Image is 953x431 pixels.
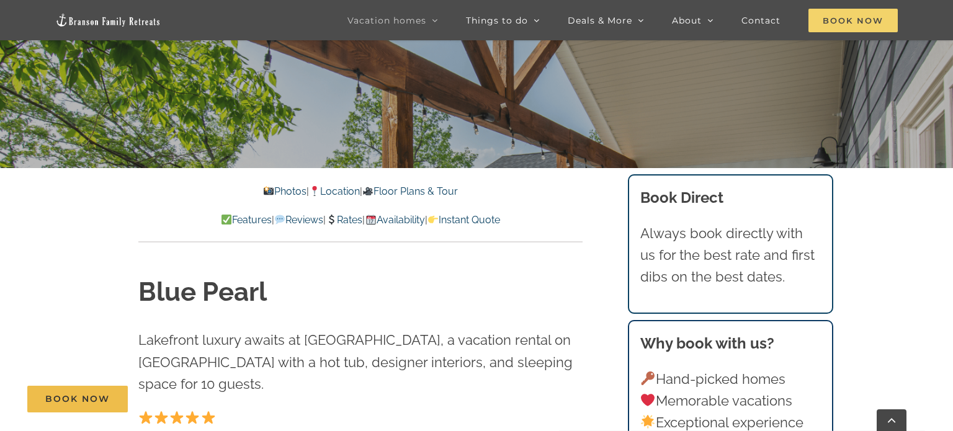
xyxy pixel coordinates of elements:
span: Lakefront luxury awaits at [GEOGRAPHIC_DATA], a vacation rental on [GEOGRAPHIC_DATA] with a hot t... [138,332,573,391]
p: | | | | [138,212,583,228]
img: 🌟 [641,415,655,429]
span: Book Now [45,394,110,404]
a: Instant Quote [427,214,500,226]
img: 👉 [428,215,438,224]
h1: Blue Pearl [138,274,583,311]
span: Book Now [808,9,898,32]
h3: Book Direct [640,187,821,209]
a: Rates [326,214,362,226]
img: ⭐️ [154,411,168,424]
p: Always book directly with us for the best rate and first dibs on the best dates. [640,223,821,288]
img: Branson Family Retreats Logo [55,13,161,27]
img: 💬 [275,215,285,224]
img: ⭐️ [202,411,215,424]
img: ⭐️ [186,411,199,424]
a: Availability [365,214,424,226]
img: 🎥 [363,186,373,196]
p: | | [138,184,583,200]
img: ✅ [221,215,231,224]
a: Photos [262,185,306,197]
h3: Why book with us? [640,332,821,355]
a: Floor Plans & Tour [362,185,458,197]
img: 🔑 [641,371,655,385]
a: Book Now [27,386,128,412]
img: 📆 [366,215,376,224]
span: Vacation homes [347,16,426,25]
span: Things to do [466,16,528,25]
a: Reviews [274,214,323,226]
img: 💲 [326,215,336,224]
img: 📍 [310,186,320,196]
img: 📸 [264,186,274,196]
a: Location [309,185,360,197]
span: Contact [741,16,781,25]
span: About [672,16,702,25]
img: ⭐️ [170,411,184,424]
img: ⭐️ [139,411,153,424]
a: Features [221,214,272,226]
span: Deals & More [568,16,632,25]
